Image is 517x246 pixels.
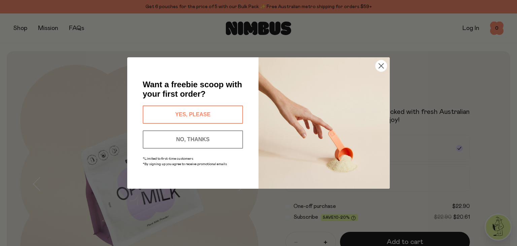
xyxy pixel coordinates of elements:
[375,60,387,72] button: Close dialog
[143,105,243,124] button: YES, PLEASE
[143,162,227,166] span: *By signing up you agree to receive promotional emails
[143,80,242,98] span: Want a freebie scoop with your first order?
[143,130,243,149] button: NO, THANKS
[143,157,193,160] span: *Limited to first-time customers
[258,57,390,189] img: c0d45117-8e62-4a02-9742-374a5db49d45.jpeg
